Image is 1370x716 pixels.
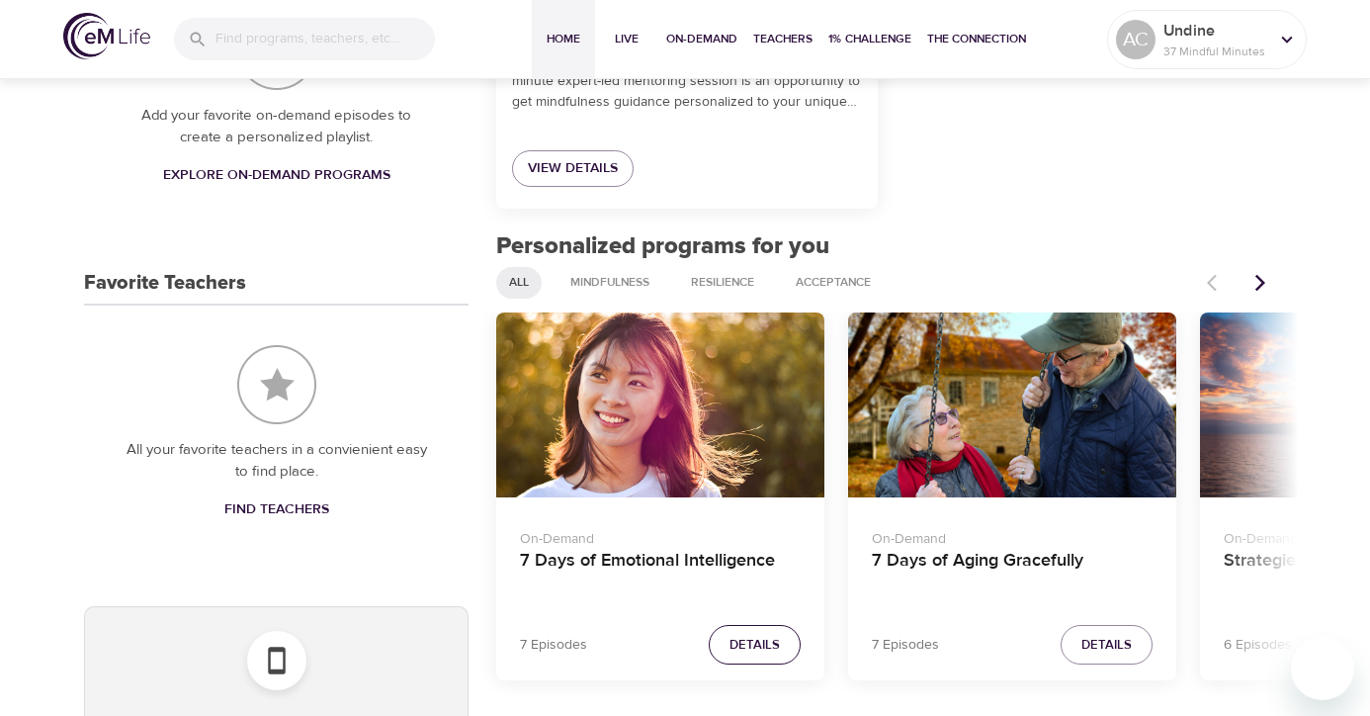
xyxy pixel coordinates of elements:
[163,163,390,188] span: Explore On-Demand Programs
[1081,634,1132,657] span: Details
[1116,20,1156,59] div: AC
[496,267,542,299] div: All
[124,439,429,484] p: All your favorite teachers in a convienient easy to find place.
[1163,19,1268,43] p: Undine
[540,29,587,49] span: Home
[666,29,737,49] span: On-Demand
[155,157,398,194] a: Explore On-Demand Programs
[784,274,883,291] span: Acceptance
[678,267,767,299] div: Resilience
[729,634,780,657] span: Details
[828,29,911,49] span: 1% Challenge
[520,550,801,597] h4: 7 Days of Emotional Intelligence
[872,635,939,656] p: 7 Episodes
[216,492,337,528] a: Find Teachers
[63,13,150,59] img: logo
[1239,261,1282,305] button: Next items
[215,18,435,60] input: Find programs, teachers, etc...
[520,635,587,656] p: 7 Episodes
[496,313,824,497] button: 7 Days of Emotional Intelligence
[512,50,861,113] p: Mindfulness practice can fluctuate with our lives. A 20-minute expert-led mentoring session is an...
[848,313,1176,497] button: 7 Days of Aging Gracefully
[753,29,813,49] span: Teachers
[783,267,884,299] div: Acceptance
[872,550,1153,597] h4: 7 Days of Aging Gracefully
[496,232,1282,261] h2: Personalized programs for you
[520,521,801,550] p: On-Demand
[709,625,801,666] button: Details
[1163,43,1268,60] p: 37 Mindful Minutes
[557,267,662,299] div: Mindfulness
[124,105,429,149] p: Add your favorite on-demand episodes to create a personalized playlist.
[84,272,246,295] h3: Favorite Teachers
[927,29,1026,49] span: The Connection
[1061,625,1153,666] button: Details
[512,150,634,187] a: View Details
[224,497,329,522] span: Find Teachers
[237,345,316,424] img: Favorite Teachers
[528,156,618,181] span: View Details
[679,274,766,291] span: Resilience
[603,29,650,49] span: Live
[872,521,1153,550] p: On-Demand
[497,274,541,291] span: All
[1291,637,1354,700] iframe: Button to launch messaging window
[1224,635,1292,656] p: 6 Episodes
[558,274,661,291] span: Mindfulness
